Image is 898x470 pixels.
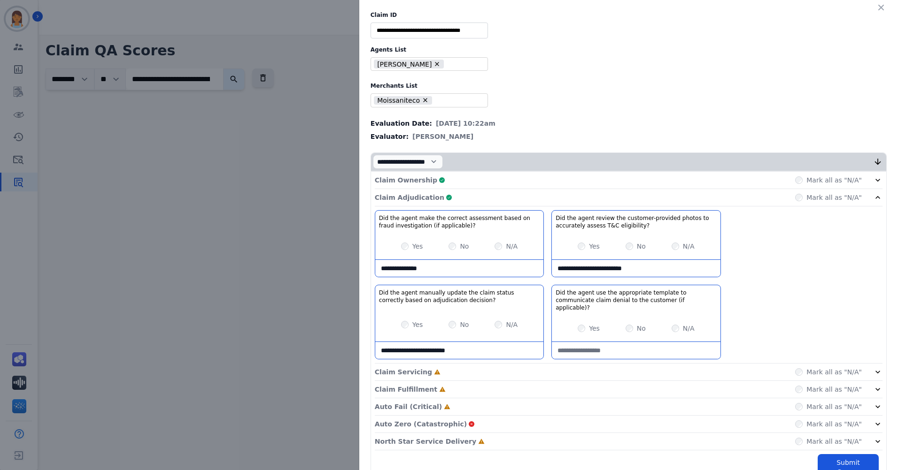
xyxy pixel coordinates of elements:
[371,119,887,128] div: Evaluation Date:
[506,320,518,329] label: N/A
[683,324,695,333] label: N/A
[436,119,495,128] span: [DATE] 10:22am
[371,11,887,19] label: Claim ID
[375,367,432,377] p: Claim Servicing
[375,385,437,394] p: Claim Fulfillment
[806,367,862,377] label: Mark all as "N/A"
[806,419,862,429] label: Mark all as "N/A"
[371,46,887,53] label: Agents List
[434,61,441,68] button: Remove Bonnie Lettimore
[460,320,469,329] label: No
[412,132,473,141] span: [PERSON_NAME]
[375,419,467,429] p: Auto Zero (Catastrophic)
[589,242,600,251] label: Yes
[379,289,540,304] h3: Did the agent manually update the claim status correctly based on adjudication decision?
[373,59,482,70] ul: selected options
[637,242,646,251] label: No
[806,437,862,446] label: Mark all as "N/A"
[412,242,423,251] label: Yes
[806,402,862,411] label: Mark all as "N/A"
[806,193,862,202] label: Mark all as "N/A"
[371,82,887,90] label: Merchants List
[374,96,432,105] li: Moissaniteco
[589,324,600,333] label: Yes
[379,214,540,229] h3: Did the agent make the correct assessment based on fraud investigation (if applicable)?
[556,289,716,311] h3: Did the agent use the appropriate template to communicate claim denial to the customer (if applic...
[375,193,444,202] p: Claim Adjudication
[806,175,862,185] label: Mark all as "N/A"
[422,97,429,104] button: Remove Moissaniteco
[375,402,442,411] p: Auto Fail (Critical)
[374,60,444,68] li: [PERSON_NAME]
[806,385,862,394] label: Mark all as "N/A"
[506,242,518,251] label: N/A
[460,242,469,251] label: No
[375,437,476,446] p: North Star Service Delivery
[637,324,646,333] label: No
[556,214,716,229] h3: Did the agent review the customer-provided photos to accurately assess T&C eligibility?
[371,132,887,141] div: Evaluator:
[412,320,423,329] label: Yes
[683,242,695,251] label: N/A
[375,175,437,185] p: Claim Ownership
[373,95,482,106] ul: selected options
